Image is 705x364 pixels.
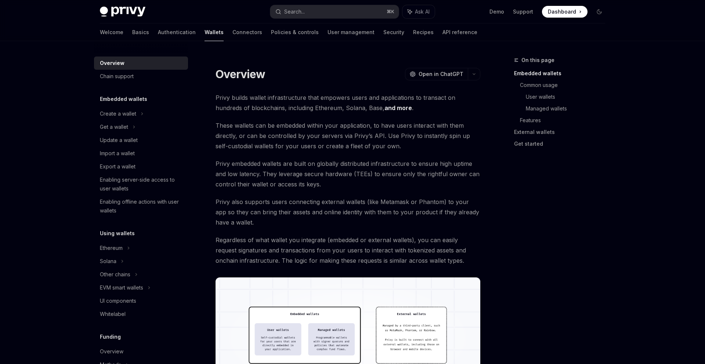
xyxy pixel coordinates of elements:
[514,126,611,138] a: External wallets
[94,173,188,195] a: Enabling server-side access to user wallets
[514,138,611,150] a: Get started
[216,197,480,227] span: Privy also supports users connecting external wallets (like Metamask or Phantom) to your app so t...
[94,294,188,307] a: UI components
[100,347,123,356] div: Overview
[100,257,116,266] div: Solana
[216,159,480,189] span: Privy embedded wallets are built on globally distributed infrastructure to ensure high uptime and...
[271,23,319,41] a: Policies & controls
[413,23,434,41] a: Recipes
[513,8,533,15] a: Support
[94,307,188,321] a: Whitelabel
[100,136,138,145] div: Update a wallet
[442,23,477,41] a: API reference
[100,7,145,17] img: dark logo
[100,175,184,193] div: Enabling server-side access to user wallets
[100,229,135,238] h5: Using wallets
[489,8,504,15] a: Demo
[100,197,184,215] div: Enabling offline actions with user wallets
[100,149,135,158] div: Import a wallet
[100,270,130,279] div: Other chains
[100,72,134,81] div: Chain support
[94,345,188,358] a: Overview
[100,296,136,305] div: UI components
[100,123,128,131] div: Get a wallet
[383,23,404,41] a: Security
[100,23,123,41] a: Welcome
[205,23,224,41] a: Wallets
[132,23,149,41] a: Basics
[100,244,123,252] div: Ethereum
[94,147,188,160] a: Import a wallet
[94,160,188,173] a: Export a wallet
[94,195,188,217] a: Enabling offline actions with user wallets
[384,104,412,112] a: and more
[593,6,605,18] button: Toggle dark mode
[415,8,430,15] span: Ask AI
[94,134,188,147] a: Update a wallet
[419,70,463,78] span: Open in ChatGPT
[270,5,399,18] button: Search...⌘K
[402,5,435,18] button: Ask AI
[387,9,394,15] span: ⌘ K
[514,68,611,79] a: Embedded wallets
[548,8,576,15] span: Dashboard
[100,95,147,103] h5: Embedded wallets
[100,283,143,292] div: EVM smart wallets
[328,23,375,41] a: User management
[542,6,587,18] a: Dashboard
[526,103,611,114] a: Managed wallets
[216,235,480,266] span: Regardless of what wallet you integrate (embedded or external wallets), you can easily request si...
[526,91,611,103] a: User wallets
[520,79,611,91] a: Common usage
[216,120,480,151] span: These wallets can be embedded within your application, to have users interact with them directly,...
[100,310,126,318] div: Whitelabel
[100,109,136,118] div: Create a wallet
[100,162,135,171] div: Export a wallet
[521,56,554,65] span: On this page
[232,23,262,41] a: Connectors
[284,7,305,16] div: Search...
[158,23,196,41] a: Authentication
[216,92,480,113] span: Privy builds wallet infrastructure that empowers users and applications to transact on hundreds o...
[216,68,265,81] h1: Overview
[94,70,188,83] a: Chain support
[100,332,121,341] h5: Funding
[100,59,124,68] div: Overview
[520,114,611,126] a: Features
[94,57,188,70] a: Overview
[405,68,468,80] button: Open in ChatGPT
